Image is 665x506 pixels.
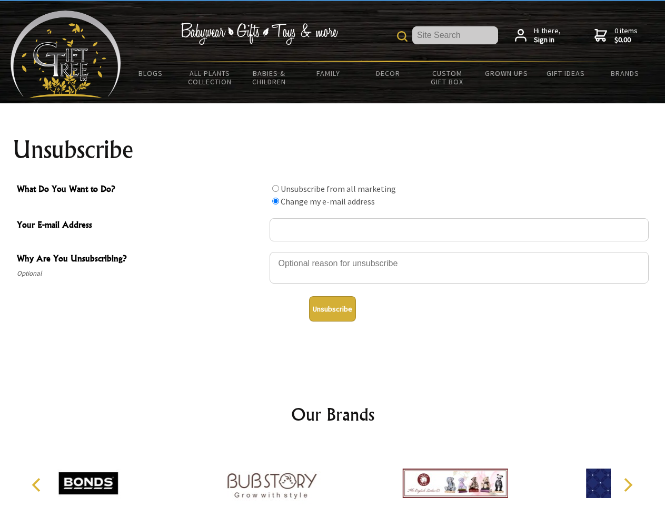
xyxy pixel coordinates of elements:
a: Gift Ideas [536,62,595,84]
label: Change my e-mail address [281,196,375,207]
a: All Plants Collection [181,62,240,93]
strong: $0.00 [614,35,638,45]
img: Babyware - Gifts - Toys and more... [11,11,121,98]
img: Babywear - Gifts - Toys & more [180,23,338,45]
input: What Do You Want to Do? [272,185,279,192]
a: Decor [358,62,418,84]
span: What Do You Want to Do? [17,182,264,198]
input: Site Search [412,26,498,44]
span: Your E-mail Address [17,218,264,233]
span: Hi there, [534,26,561,45]
h2: Our Brands [21,402,644,427]
a: Babies & Children [240,62,299,93]
button: Previous [26,473,49,497]
strong: Sign in [534,35,561,45]
a: Family [299,62,359,84]
input: Your E-mail Address [270,218,649,241]
a: Grown Ups [477,62,536,84]
h1: Unsubscribe [13,137,653,162]
span: 0 items [614,26,638,45]
a: Hi there,Sign in [515,26,561,45]
label: Unsubscribe from all marketing [281,183,396,194]
img: product search [397,31,408,42]
a: Brands [595,62,655,84]
span: Why Are You Unsubscribing? [17,252,264,267]
a: 0 items$0.00 [594,26,638,45]
a: BLOGS [121,62,181,84]
span: Optional [17,267,264,280]
a: Custom Gift Box [418,62,477,93]
button: Unsubscribe [309,296,356,322]
textarea: Why Are You Unsubscribing? [270,252,649,284]
input: What Do You Want to Do? [272,198,279,205]
button: Next [616,473,639,497]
